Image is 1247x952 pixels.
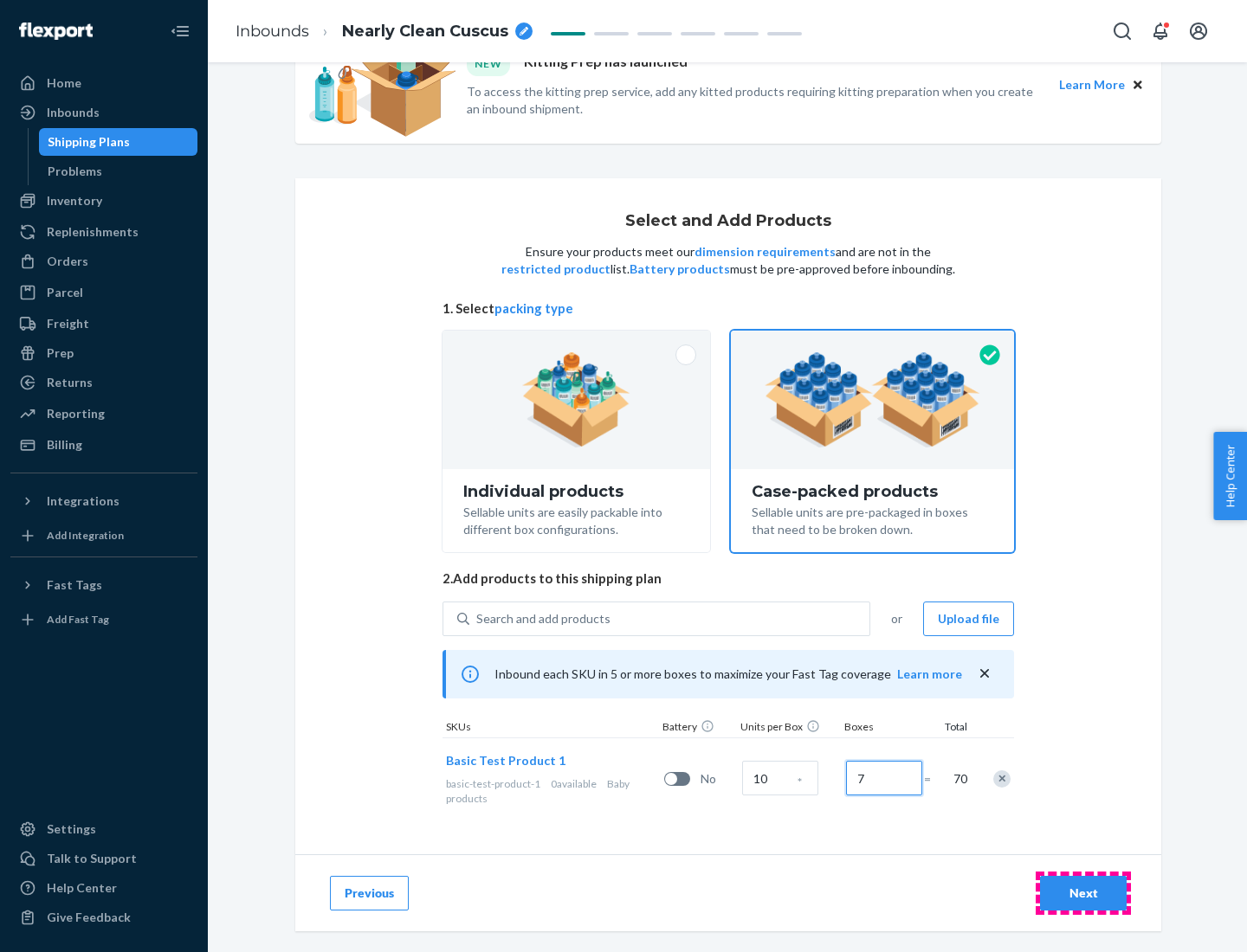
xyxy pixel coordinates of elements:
[976,665,993,683] button: close
[927,719,971,737] div: Total
[47,374,93,391] div: Returns
[463,483,689,500] div: Individual products
[765,352,980,447] img: case-pack.59cecea509d18c883b923b81aeac6d0b.png
[47,223,139,241] div: Replenishments
[19,23,93,40] img: Flexport logo
[10,369,197,396] a: Returns
[446,776,657,806] div: Baby products
[500,243,957,278] p: Ensure your products meet our and are not in the list. must be pre-approved before inbounding.
[10,400,197,428] a: Reporting
[10,310,197,338] a: Freight
[446,777,540,790] span: basic-test-product-1
[630,261,730,278] button: Battery products
[522,352,630,447] img: individual-pack.facf35554cb0f1810c75b2bd6df2d64e.png
[47,344,74,362] div: Prep
[1143,14,1178,48] button: Open notifications
[891,610,902,627] span: or
[10,99,197,126] a: Inbounds
[446,753,565,768] span: Basic Test Product 1
[47,104,100,121] div: Inbounds
[10,522,197,550] a: Add Integration
[48,133,130,151] div: Shipping Plans
[524,52,688,75] p: Kitting Prep has launched
[47,528,124,543] div: Add Integration
[47,820,96,838] div: Settings
[10,248,197,275] a: Orders
[752,483,993,500] div: Case-packed products
[222,6,546,57] ol: breadcrumbs
[476,610,611,627] div: Search and add products
[924,770,941,788] span: =
[47,284,83,301] div: Parcel
[443,569,1014,588] span: 2. Add products to this shipping plan
[923,601,1014,636] button: Upload file
[10,487,197,515] button: Integrations
[10,339,197,367] a: Prep
[659,719,737,737] div: Battery
[841,719,927,737] div: Boxes
[846,761,922,795] input: Number of boxes
[47,879,117,897] div: Help Center
[47,436,82,453] div: Billing
[494,299,573,318] button: packing type
[10,69,197,97] a: Home
[1105,14,1140,48] button: Open Search Box
[47,74,81,92] div: Home
[467,52,510,75] div: NEW
[1059,75,1125,94] button: Learn More
[47,612,109,627] div: Add Fast Tag
[501,261,611,278] button: restricted product
[10,606,197,634] a: Add Fast Tag
[47,492,120,510] div: Integrations
[47,192,102,209] div: Inventory
[467,83,1043,118] p: To access the kitting prep service, add any kitted products requiring kitting preparation when yo...
[47,253,88,270] div: Orders
[551,777,597,790] span: 0 available
[1213,432,1247,520] button: Help Center
[443,650,1014,698] div: Inbound each SKU in 5 or more boxes to maximize your Fast Tag coverage
[39,158,198,185] a: Problems
[752,500,993,538] div: Sellable units are pre-packaged in boxes that need to be broken down.
[1181,14,1216,48] button: Open account menu
[10,904,197,931] button: Give Feedback
[47,576,102,594] div: Fast Tags
[625,213,831,230] h1: Select and Add Products
[47,315,89,332] div: Freight
[39,128,198,156] a: Shipping Plans
[446,752,565,769] button: Basic Test Product 1
[163,14,197,48] button: Close Navigation
[10,187,197,215] a: Inventory
[10,218,197,246] a: Replenishments
[330,876,409,910] button: Previous
[48,163,102,180] div: Problems
[10,571,197,599] button: Fast Tags
[1040,876,1127,910] button: Next
[47,909,131,926] div: Give Feedback
[701,770,735,788] span: No
[993,770,1011,788] div: Remove Item
[443,719,659,737] div: SKUs
[742,761,818,795] input: Case Quantity
[236,22,309,41] a: Inbounds
[950,770,967,788] span: 70
[443,299,1014,318] span: 1. Select
[737,719,841,737] div: Units per Box
[47,405,105,422] div: Reporting
[342,21,508,43] span: Nearly Clean Cuscus
[1128,75,1147,94] button: Close
[1055,884,1112,902] div: Next
[47,850,137,867] div: Talk to Support
[897,666,962,683] button: Learn more
[10,279,197,306] a: Parcel
[10,874,197,902] a: Help Center
[10,845,197,872] a: Talk to Support
[10,815,197,843] a: Settings
[463,500,689,538] div: Sellable units are easily packable into different box configurations.
[10,431,197,459] a: Billing
[695,243,836,261] button: dimension requirements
